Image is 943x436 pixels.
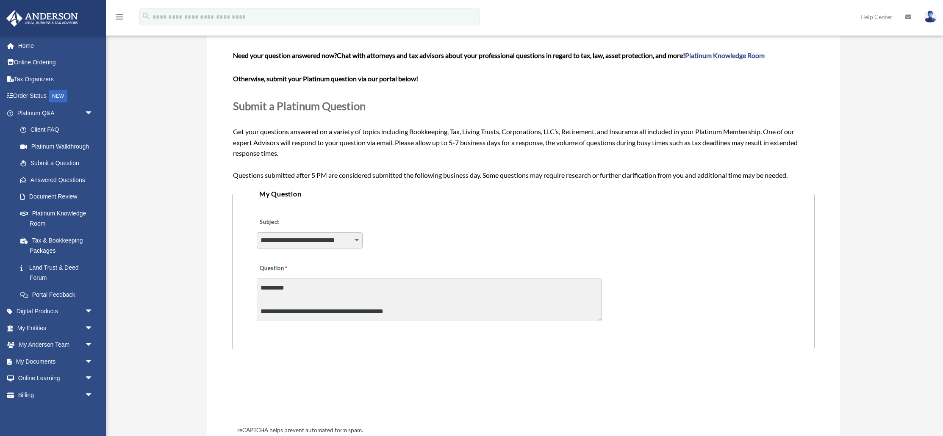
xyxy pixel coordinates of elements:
div: NEW [49,90,67,102]
a: Platinum Knowledge Room [685,51,765,59]
span: arrow_drop_down [85,105,102,122]
a: Answered Questions [12,171,106,188]
span: Get your questions answered on a variety of topics including Bookkeeping, Tax, Living Trusts, Cor... [233,51,814,179]
span: Need your question answered now? [233,51,337,59]
a: Land Trust & Deed Forum [12,259,106,286]
span: arrow_drop_down [85,337,102,354]
a: Home [6,37,106,54]
a: My Documentsarrow_drop_down [6,353,106,370]
a: Billingarrow_drop_down [6,386,106,403]
span: arrow_drop_down [85,386,102,404]
a: Online Learningarrow_drop_down [6,370,106,387]
a: Events Calendar [6,403,106,420]
label: Question [257,262,322,274]
a: Platinum Knowledge Room [12,205,106,232]
i: search [141,11,151,21]
a: Tax Organizers [6,71,106,88]
a: Tax & Bookkeeping Packages [12,232,106,259]
a: Digital Productsarrow_drop_down [6,303,106,320]
a: My Anderson Teamarrow_drop_down [6,337,106,353]
i: menu [114,12,125,22]
a: My Entitiesarrow_drop_down [6,320,106,337]
a: Platinum Q&Aarrow_drop_down [6,105,106,121]
img: Anderson Advisors Platinum Portal [4,10,80,27]
span: arrow_drop_down [85,353,102,370]
span: arrow_drop_down [85,370,102,387]
a: Order StatusNEW [6,88,106,105]
a: Online Ordering [6,54,106,71]
div: reCAPTCHA helps prevent automated form spam. [234,425,813,436]
a: Portal Feedback [12,286,106,303]
legend: My Question [256,188,791,200]
img: User Pic [924,11,937,23]
span: Submit a Platinum Question [233,99,366,112]
b: Otherwise, submit your Platinum question via our portal below! [233,75,418,83]
a: Platinum Walkthrough [12,138,106,155]
a: Client FAQ [12,121,106,138]
a: menu [114,15,125,22]
label: Subject [257,216,337,228]
a: Submit a Question [12,155,102,172]
span: arrow_drop_down [85,320,102,337]
iframe: reCAPTCHA [235,375,363,408]
a: Document Review [12,188,106,205]
span: arrow_drop_down [85,303,102,320]
span: Chat with attorneys and tax advisors about your professional questions in regard to tax, law, ass... [337,51,765,59]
